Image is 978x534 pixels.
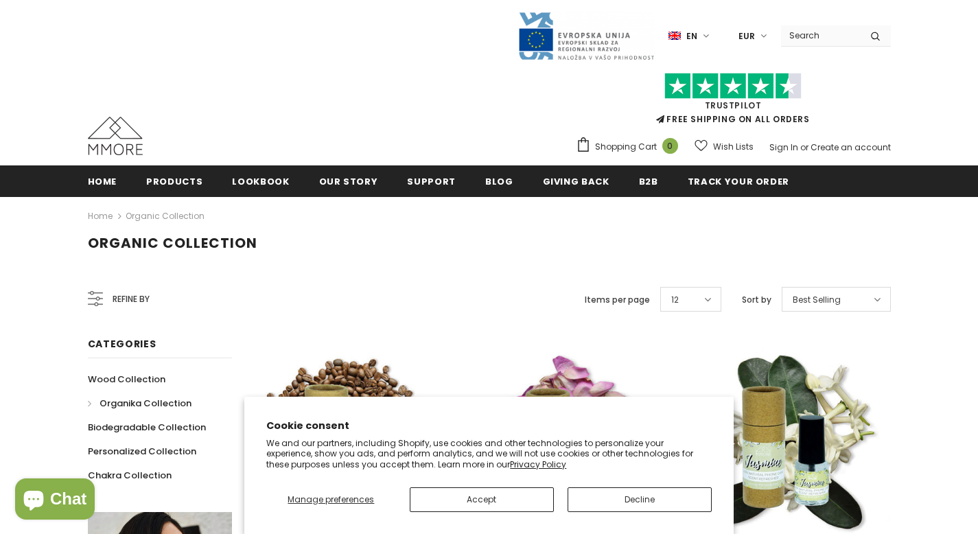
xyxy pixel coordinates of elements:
a: Biodegradable Collection [88,415,206,439]
span: Wood Collection [88,373,165,386]
span: Biodegradable Collection [88,421,206,434]
span: Organic Collection [88,233,257,253]
a: Personalized Collection [88,439,196,463]
span: Giving back [543,175,609,188]
img: Trust Pilot Stars [664,73,802,100]
span: en [686,30,697,43]
img: MMORE Cases [88,117,143,155]
a: Wood Collection [88,367,165,391]
img: i-lang-1.png [668,30,681,42]
span: Best Selling [793,293,841,307]
span: Personalized Collection [88,445,196,458]
a: Trustpilot [705,100,762,111]
label: Items per page [585,293,650,307]
button: Accept [410,487,554,512]
span: 12 [671,293,679,307]
a: support [407,165,456,196]
span: B2B [639,175,658,188]
a: Home [88,208,113,224]
span: Wish Lists [713,140,754,154]
span: Chakra Collection [88,469,172,482]
a: Create an account [811,141,891,153]
span: 0 [662,138,678,154]
span: Blog [485,175,513,188]
img: Javni Razpis [517,11,655,61]
h2: Cookie consent [266,419,712,433]
span: Manage preferences [288,494,374,505]
a: Giving back [543,165,609,196]
span: support [407,175,456,188]
span: FREE SHIPPING ON ALL ORDERS [576,79,891,125]
button: Decline [568,487,712,512]
a: B2B [639,165,658,196]
a: Blog [485,165,513,196]
span: Home [88,175,117,188]
a: Products [146,165,202,196]
a: Track your order [688,165,789,196]
span: Organika Collection [100,397,191,410]
a: Home [88,165,117,196]
span: Track your order [688,175,789,188]
span: Our Story [319,175,378,188]
span: or [800,141,808,153]
a: Javni Razpis [517,30,655,41]
span: Categories [88,337,156,351]
a: Organika Collection [88,391,191,415]
span: Lookbook [232,175,289,188]
span: EUR [738,30,755,43]
label: Sort by [742,293,771,307]
p: We and our partners, including Shopify, use cookies and other technologies to personalize your ex... [266,438,712,470]
span: Shopping Cart [595,140,657,154]
a: Privacy Policy [510,458,566,470]
span: Products [146,175,202,188]
a: Our Story [319,165,378,196]
inbox-online-store-chat: Shopify online store chat [11,478,99,523]
a: Shopping Cart 0 [576,137,685,157]
span: Refine by [113,292,150,307]
a: Chakra Collection [88,463,172,487]
a: Lookbook [232,165,289,196]
button: Manage preferences [266,487,395,512]
a: Sign In [769,141,798,153]
a: Organic Collection [126,210,205,222]
a: Wish Lists [695,135,754,159]
input: Search Site [781,25,860,45]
